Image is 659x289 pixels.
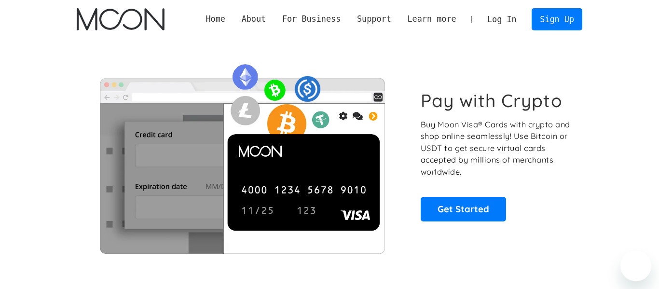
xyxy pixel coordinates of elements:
img: Moon Cards let you spend your crypto anywhere Visa is accepted. [77,57,407,253]
div: About [242,13,266,25]
a: home [77,8,164,30]
iframe: Button to launch messaging window [620,250,651,281]
div: Support [349,13,399,25]
div: Learn more [407,13,456,25]
a: Get Started [421,197,506,221]
a: Log In [479,9,524,30]
div: Support [357,13,391,25]
a: Home [198,13,233,25]
div: Learn more [399,13,465,25]
p: Buy Moon Visa® Cards with crypto and shop online seamlessly! Use Bitcoin or USDT to get secure vi... [421,119,572,178]
div: About [233,13,274,25]
div: For Business [274,13,349,25]
a: Sign Up [532,8,582,30]
div: For Business [282,13,341,25]
img: Moon Logo [77,8,164,30]
h1: Pay with Crypto [421,90,563,111]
